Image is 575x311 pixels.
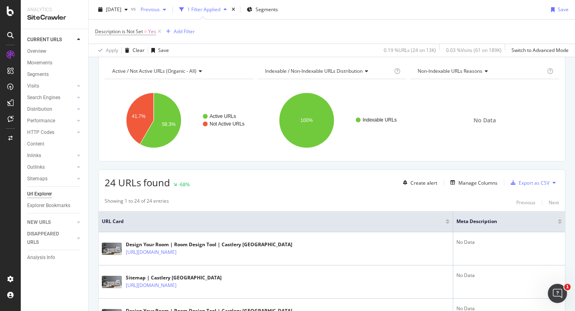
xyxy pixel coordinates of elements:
[27,47,46,56] div: Overview
[549,199,559,206] div: Next
[27,201,83,210] a: Explorer Bookmarks
[27,13,82,22] div: SiteCrawler
[27,82,39,90] div: Visits
[148,26,156,37] span: Yes
[27,117,75,125] a: Performance
[230,6,237,14] div: times
[144,28,147,35] span: =
[162,122,176,127] text: 58.3%
[27,253,55,262] div: Analysis Info
[102,218,444,225] span: URL Card
[27,105,52,114] div: Distribution
[519,179,549,186] div: Export as CSV
[187,6,220,13] div: 1 Filter Applied
[176,3,230,16] button: 1 Filter Applied
[27,218,75,227] a: NEW URLS
[27,70,49,79] div: Segments
[111,65,246,78] h4: Active / Not Active URLs
[256,6,278,13] span: Segments
[27,59,52,67] div: Movements
[102,243,122,255] img: main image
[474,116,496,124] span: No Data
[548,284,567,303] iframe: Intercom live chat
[112,68,196,74] span: Active / Not Active URLs (organic - all)
[122,44,145,57] button: Clear
[163,27,195,36] button: Add Filter
[126,274,222,281] div: Sitemap | Castlery [GEOGRAPHIC_DATA]
[265,68,363,74] span: Indexable / Non-Indexable URLs distribution
[264,65,393,78] h4: Indexable / Non-Indexable URLs Distribution
[27,94,75,102] a: Search Engines
[549,197,559,207] button: Next
[105,86,254,155] svg: A chart.
[126,241,292,248] div: Design Your Room | Room Design Tool | Castlery [GEOGRAPHIC_DATA]
[244,3,281,16] button: Segments
[27,152,41,160] div: Inlinks
[158,47,169,54] div: Save
[27,36,62,44] div: CURRENT URLS
[106,6,121,13] span: 2025 Sep. 21st
[178,181,190,188] div: -68%
[106,47,118,54] div: Apply
[27,140,83,148] a: Content
[27,59,83,67] a: Movements
[512,47,569,54] div: Switch to Advanced Mode
[258,86,406,155] svg: A chart.
[27,47,83,56] a: Overview
[133,47,145,54] div: Clear
[126,281,176,289] a: [URL][DOMAIN_NAME]
[447,178,498,187] button: Manage Columns
[458,179,498,186] div: Manage Columns
[27,163,45,171] div: Outlinks
[210,121,244,127] text: Not Active URLs
[400,176,437,189] button: Create alert
[508,176,549,189] button: Export as CSV
[27,218,51,227] div: NEW URLS
[410,179,437,186] div: Create alert
[27,36,75,44] a: CURRENT URLS
[456,239,562,246] div: No Data
[363,117,397,123] text: Indexable URLs
[446,47,502,54] div: 0.03 % Visits ( 61 on 189K )
[516,197,535,207] button: Previous
[27,253,83,262] a: Analysis Info
[27,230,75,247] a: DISAPPEARED URLS
[148,44,169,57] button: Save
[27,117,55,125] div: Performance
[516,199,535,206] div: Previous
[210,114,236,119] text: Active URLs
[27,140,44,148] div: Content
[456,218,546,225] span: Meta Description
[456,272,562,279] div: No Data
[558,6,569,13] div: Save
[418,68,482,74] span: Non-Indexable URLs Reasons
[508,44,569,57] button: Switch to Advanced Mode
[27,70,83,79] a: Segments
[27,94,60,102] div: Search Engines
[95,28,143,35] span: Description is Not Set
[137,6,160,13] span: Previous
[137,3,169,16] button: Previous
[27,175,48,183] div: Sitemaps
[27,163,75,171] a: Outlinks
[27,230,67,247] div: DISAPPEARED URLS
[102,276,122,288] img: main image
[174,28,195,35] div: Add Filter
[384,47,436,54] div: 0.19 % URLs ( 24 on 13K )
[95,44,118,57] button: Apply
[105,197,169,207] div: Showing 1 to 24 of 24 entries
[132,114,145,119] text: 41.7%
[105,176,170,189] span: 24 URLs found
[126,248,176,256] a: [URL][DOMAIN_NAME]
[95,3,131,16] button: [DATE]
[564,284,571,290] span: 1
[27,190,52,198] div: Url Explorer
[416,65,545,78] h4: Non-Indexable URLs Reasons
[27,105,75,114] a: Distribution
[27,190,83,198] a: Url Explorer
[300,118,313,123] text: 100%
[27,6,82,13] div: Analytics
[27,128,75,137] a: HTTP Codes
[27,82,75,90] a: Visits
